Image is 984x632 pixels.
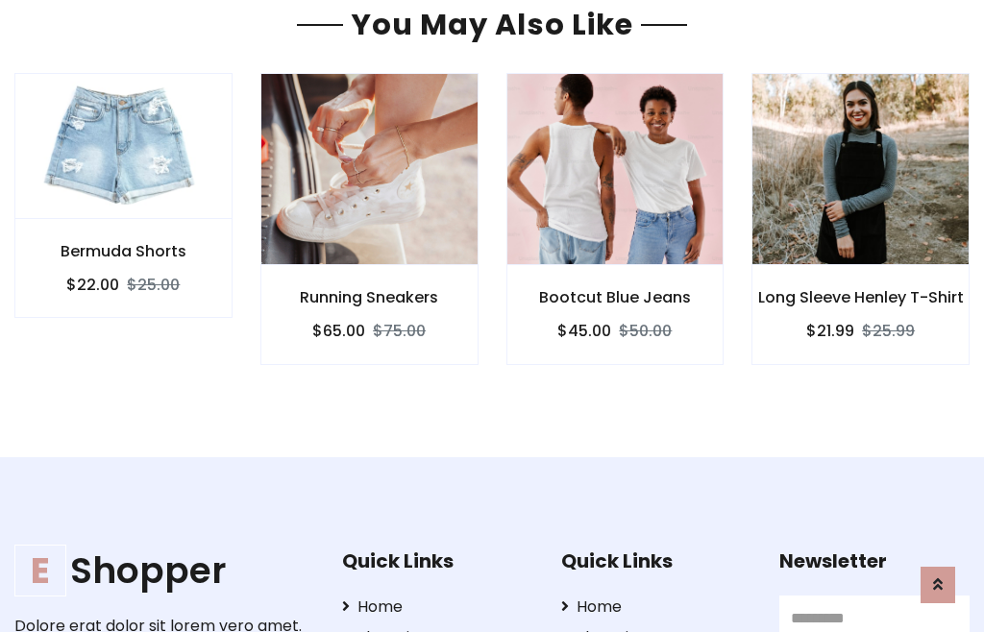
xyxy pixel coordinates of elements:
h5: Quick Links [561,549,751,572]
h6: $22.00 [66,276,119,294]
a: Bootcut Blue Jeans $45.00$50.00 [506,73,725,364]
h6: Bermuda Shorts [15,242,232,260]
h6: Long Sleeve Henley T-Shirt [752,288,969,306]
h6: Running Sneakers [261,288,478,306]
span: E [14,545,66,596]
a: Long Sleeve Henley T-Shirt $21.99$25.99 [751,73,970,364]
a: EShopper [14,549,312,593]
h5: Newsletter [779,549,970,572]
a: Home [561,596,751,619]
del: $25.00 [127,274,180,296]
h6: $45.00 [557,322,611,340]
del: $50.00 [619,320,672,342]
a: Bermuda Shorts $22.00$25.00 [14,73,233,318]
h6: $65.00 [312,322,365,340]
del: $25.99 [862,320,915,342]
h6: Bootcut Blue Jeans [507,288,724,306]
h1: Shopper [14,549,312,593]
h5: Quick Links [342,549,532,572]
del: $75.00 [373,320,426,342]
span: You May Also Like [343,4,641,45]
a: Home [342,596,532,619]
a: Running Sneakers $65.00$75.00 [260,73,479,364]
h6: $21.99 [806,322,854,340]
